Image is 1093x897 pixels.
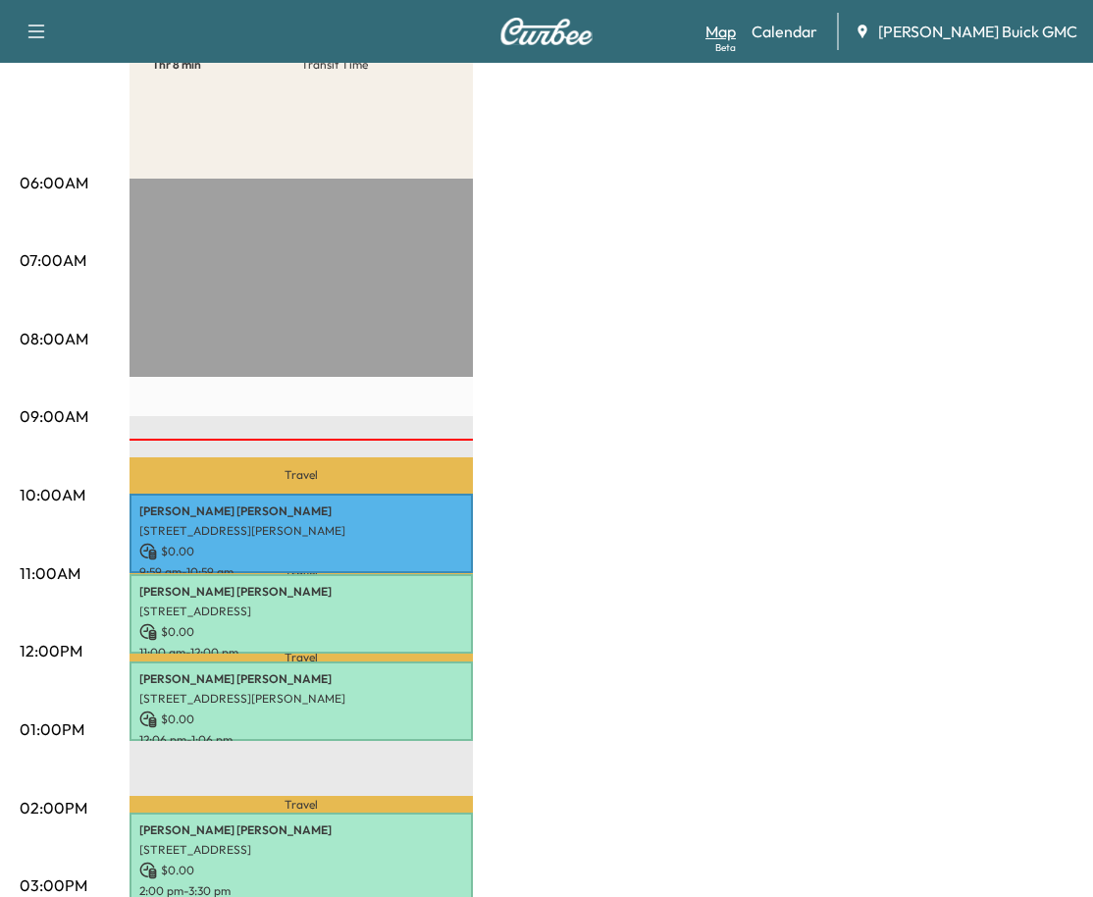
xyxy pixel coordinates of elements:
[139,732,463,748] p: 12:06 pm - 1:06 pm
[139,543,463,560] p: $ 0.00
[153,57,301,73] p: 1 hr 8 min
[20,873,87,897] p: 03:00PM
[20,639,82,662] p: 12:00PM
[20,561,80,585] p: 11:00AM
[20,327,88,350] p: 08:00AM
[139,503,463,519] p: [PERSON_NAME] [PERSON_NAME]
[139,604,463,619] p: [STREET_ADDRESS]
[20,796,87,819] p: 02:00PM
[139,623,463,641] p: $ 0.00
[139,564,463,580] p: 9:59 am - 10:59 am
[752,20,817,43] a: Calendar
[301,57,449,73] p: Transit Time
[139,584,463,600] p: [PERSON_NAME] [PERSON_NAME]
[139,822,463,838] p: [PERSON_NAME] [PERSON_NAME]
[715,40,736,55] div: Beta
[139,523,463,539] p: [STREET_ADDRESS][PERSON_NAME]
[139,711,463,728] p: $ 0.00
[130,654,473,661] p: Travel
[139,862,463,879] p: $ 0.00
[20,171,88,194] p: 06:00AM
[139,671,463,687] p: [PERSON_NAME] [PERSON_NAME]
[130,573,473,574] p: Travel
[139,645,463,660] p: 11:00 am - 12:00 pm
[139,691,463,707] p: [STREET_ADDRESS][PERSON_NAME]
[20,248,86,272] p: 07:00AM
[20,483,85,506] p: 10:00AM
[130,796,473,812] p: Travel
[499,18,594,45] img: Curbee Logo
[20,404,88,428] p: 09:00AM
[139,842,463,858] p: [STREET_ADDRESS]
[705,20,736,43] a: MapBeta
[878,20,1077,43] span: [PERSON_NAME] Buick GMC
[130,457,473,495] p: Travel
[20,717,84,741] p: 01:00PM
